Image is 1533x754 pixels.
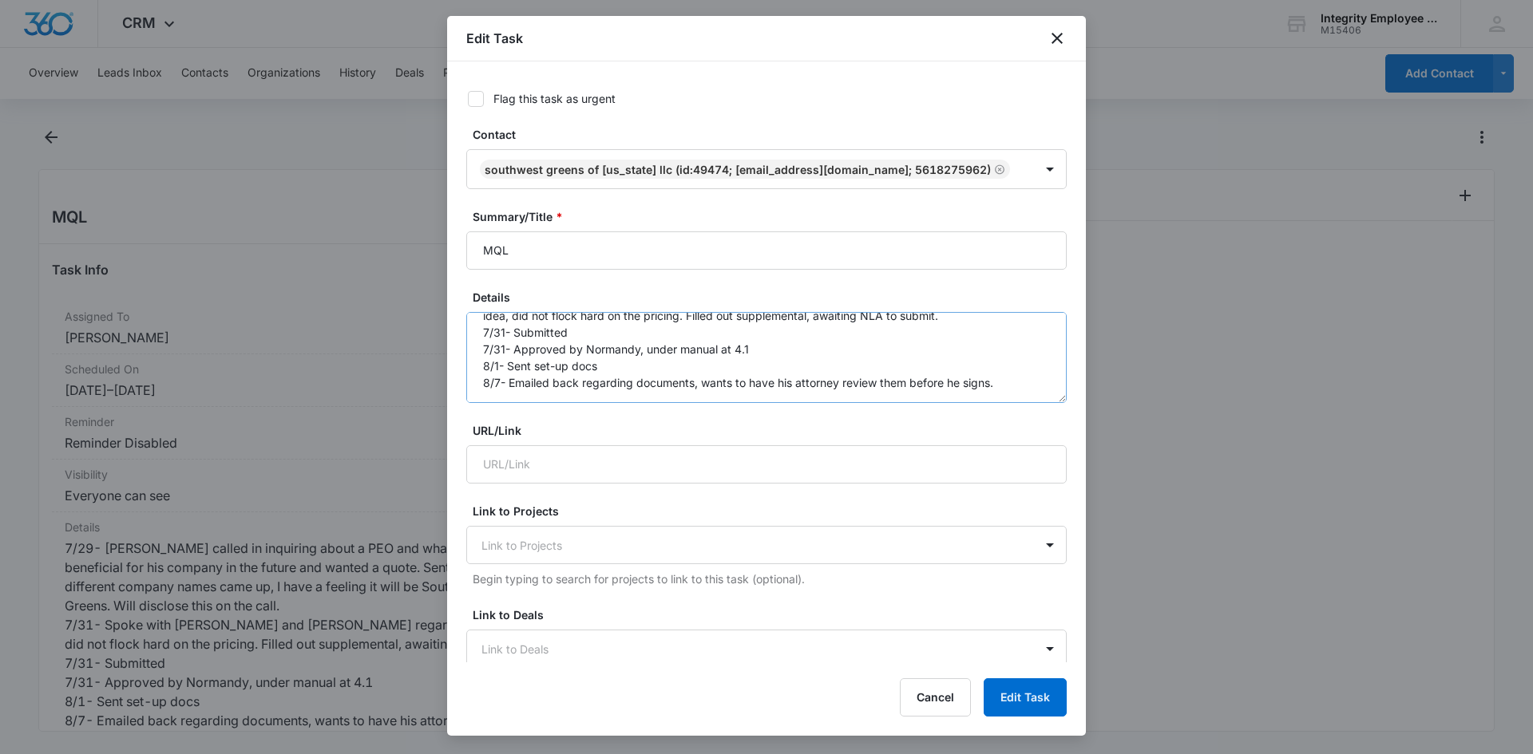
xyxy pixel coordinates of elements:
[466,445,1067,484] input: URL/Link
[466,29,523,48] h1: Edit Task
[473,289,1073,306] label: Details
[473,208,1073,225] label: Summary/Title
[473,606,1073,623] label: Link to Deals
[493,90,616,107] div: Flag this task as urgent
[900,678,971,716] button: Cancel
[991,164,1005,175] div: Remove Southwest Greens of Florida LLC (ID:49474; jwalton@swgreens.com; 5618275962)
[473,503,1073,519] label: Link to Projects
[473,570,1067,587] p: Begin typing to search for projects to link to this task (optional).
[466,312,1067,403] textarea: 7/29- [PERSON_NAME] called in inquiring about a PEO and what the services entail. He mentioned th...
[473,126,1073,143] label: Contact
[984,678,1067,716] button: Edit Task
[485,163,991,176] div: Southwest Greens of [US_STATE] LLC (ID:49474; [EMAIL_ADDRESS][DOMAIN_NAME]; 5618275962)
[466,231,1067,270] input: Summary/Title
[1048,29,1067,48] button: close
[473,422,1073,439] label: URL/Link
